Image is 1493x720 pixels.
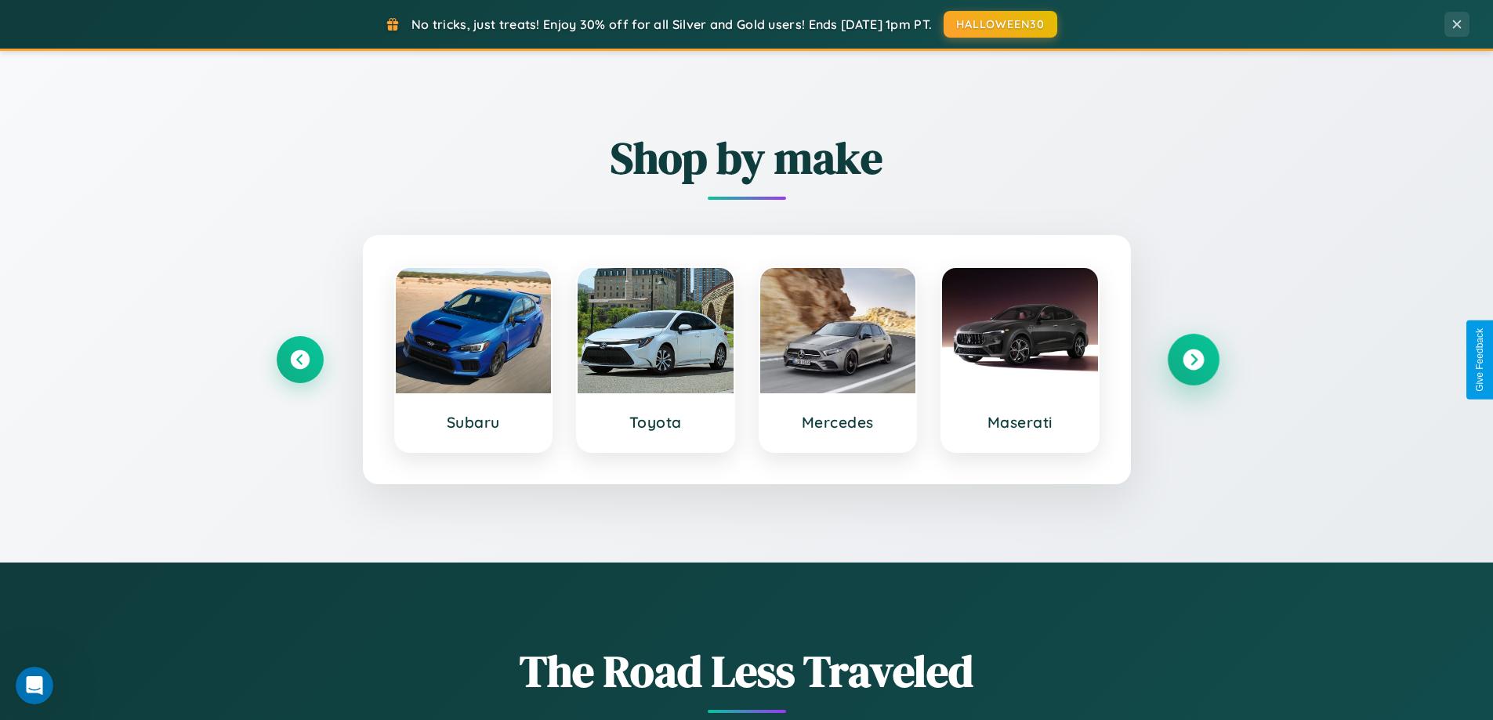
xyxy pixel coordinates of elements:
[776,413,901,432] h3: Mercedes
[958,413,1082,432] h3: Maserati
[277,128,1217,188] h2: Shop by make
[277,641,1217,701] h1: The Road Less Traveled
[593,413,718,432] h3: Toyota
[411,413,536,432] h3: Subaru
[16,667,53,704] iframe: Intercom live chat
[1474,328,1485,392] div: Give Feedback
[411,16,932,32] span: No tricks, just treats! Enjoy 30% off for all Silver and Gold users! Ends [DATE] 1pm PT.
[944,11,1057,38] button: HALLOWEEN30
